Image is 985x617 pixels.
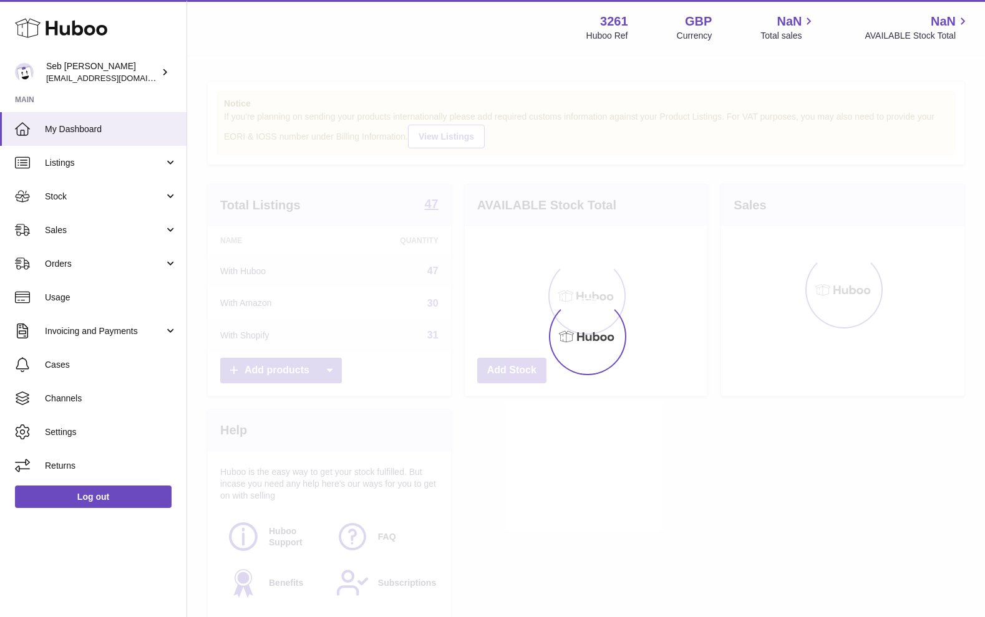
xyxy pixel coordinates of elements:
[931,13,956,30] span: NaN
[777,13,802,30] span: NaN
[45,359,177,371] span: Cases
[46,60,158,84] div: Seb [PERSON_NAME]
[46,73,183,83] span: [EMAIL_ADDRESS][DOMAIN_NAME]
[586,30,628,42] div: Huboo Ref
[45,157,164,169] span: Listings
[685,13,712,30] strong: GBP
[45,123,177,135] span: My Dashboard
[45,460,177,472] span: Returns
[45,325,164,337] span: Invoicing and Payments
[760,30,816,42] span: Total sales
[45,191,164,203] span: Stock
[600,13,628,30] strong: 3261
[45,258,164,270] span: Orders
[45,292,177,304] span: Usage
[45,224,164,236] span: Sales
[677,30,712,42] div: Currency
[865,30,970,42] span: AVAILABLE Stock Total
[15,63,34,82] img: ecom@bravefoods.co.uk
[865,13,970,42] a: NaN AVAILABLE Stock Total
[45,393,177,404] span: Channels
[45,426,177,438] span: Settings
[760,13,816,42] a: NaN Total sales
[15,485,172,508] a: Log out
